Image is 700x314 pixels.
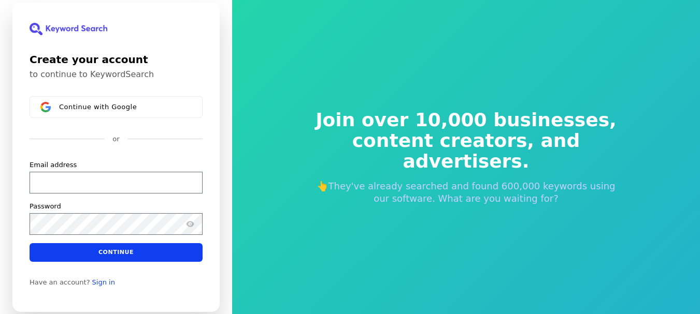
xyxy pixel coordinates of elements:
[112,134,119,144] p: or
[59,102,137,111] span: Continue with Google
[30,23,107,35] img: KeywordSearch
[30,278,90,286] span: Have an account?
[30,160,77,169] label: Email address
[40,102,51,112] img: Sign in with Google
[309,130,624,172] span: content creators, and advertisers.
[30,243,203,261] button: Continue
[184,217,196,230] button: Show password
[30,96,203,118] button: Sign in with GoogleContinue with Google
[30,69,203,80] p: to continue to KeywordSearch
[30,201,61,211] label: Password
[309,110,624,130] span: Join over 10,000 businesses,
[309,180,624,205] p: 👆They've already searched and found 600,000 keywords using our software. What are you waiting for?
[92,278,115,286] a: Sign in
[30,52,203,67] h1: Create your account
